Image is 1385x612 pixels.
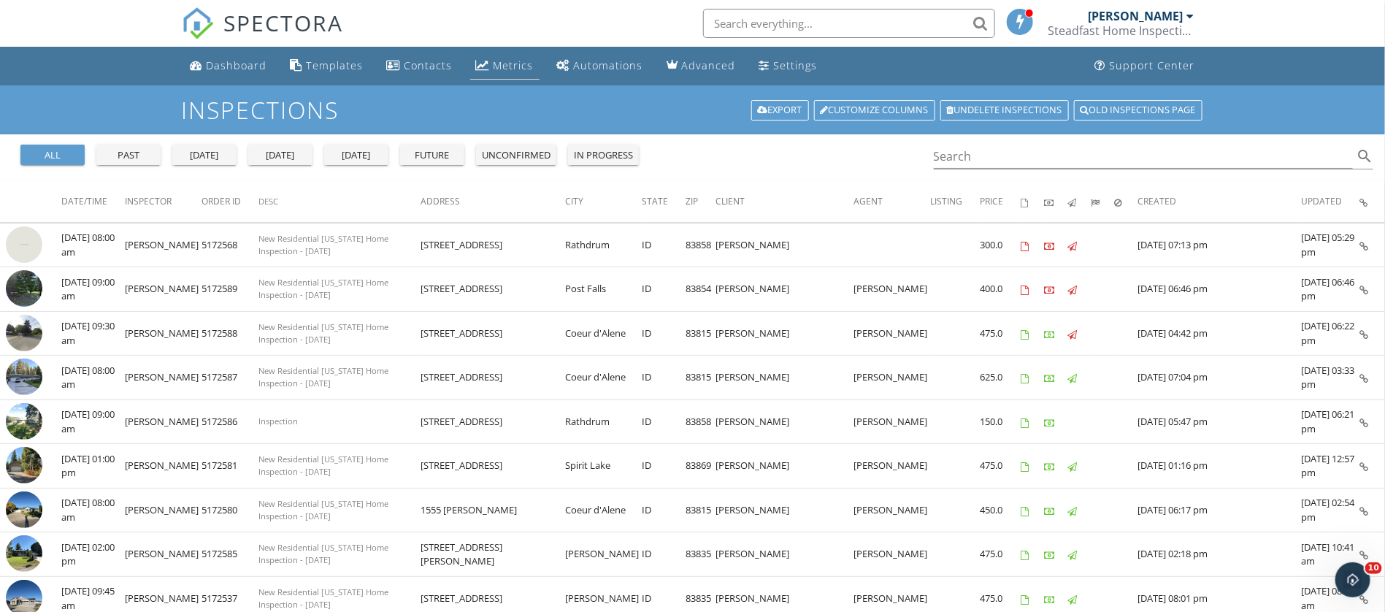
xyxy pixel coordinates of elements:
td: [PERSON_NAME] [715,488,853,532]
img: The Best Home Inspection Software - Spectora [182,7,214,39]
td: ID [642,356,686,400]
td: [PERSON_NAME] [125,356,202,400]
span: Created [1137,195,1176,207]
input: Search everything... [703,9,995,38]
span: Price [980,195,1003,207]
td: [PERSON_NAME] [125,399,202,444]
th: Updated: Not sorted. [1301,181,1359,222]
th: Published: Not sorted. [1067,181,1091,222]
td: [DATE] 08:00 am [61,223,125,267]
div: Metrics [494,58,534,72]
div: in progress [574,148,633,163]
td: 83815 [686,356,715,400]
img: image_processing2025092491tcdlim.jpeg [6,535,42,572]
span: Agent [853,195,883,207]
td: [DATE] 09:30 am [61,311,125,356]
td: [PERSON_NAME] [125,488,202,532]
td: Post Falls [565,267,642,312]
div: Settings [774,58,818,72]
a: SPECTORA [182,20,344,50]
td: [DATE] 06:22 pm [1301,311,1359,356]
td: [DATE] 03:33 pm [1301,356,1359,400]
div: [DATE] [254,148,307,163]
td: [DATE] 04:42 pm [1137,311,1301,356]
a: Dashboard [185,53,273,80]
img: image_processing2025092576nxl40v.jpeg [6,491,42,528]
td: ID [642,488,686,532]
th: State: Not sorted. [642,181,686,222]
th: Paid: Not sorted. [1044,181,1067,222]
td: [STREET_ADDRESS] [421,399,565,444]
th: City: Not sorted. [565,181,642,222]
button: future [400,145,464,165]
td: [STREET_ADDRESS] [421,223,565,267]
span: Listing [930,195,962,207]
th: Address: Not sorted. [421,181,565,222]
td: [PERSON_NAME] [853,311,930,356]
td: [PERSON_NAME] [853,532,930,577]
td: [STREET_ADDRESS] [421,311,565,356]
img: streetview [6,315,42,351]
div: Advanced [682,58,736,72]
th: Inspection Details: Not sorted. [1359,181,1385,222]
div: Templates [307,58,364,72]
td: [DATE] 05:29 pm [1301,223,1359,267]
td: [PERSON_NAME] [853,399,930,444]
th: Canceled: Not sorted. [1114,181,1137,222]
span: 10 [1365,562,1382,574]
span: New Residential [US_STATE] Home Inspection - [DATE] [258,277,388,300]
div: Dashboard [207,58,267,72]
td: 300.0 [980,223,1021,267]
td: [DATE] 06:46 pm [1301,267,1359,312]
i: search [1356,148,1373,165]
span: New Residential [US_STATE] Home Inspection - [DATE] [258,498,388,521]
td: ID [642,223,686,267]
td: [PERSON_NAME] [853,267,930,312]
button: past [96,145,161,165]
td: 400.0 [980,267,1021,312]
td: 83854 [686,267,715,312]
th: Listing: Not sorted. [930,181,980,222]
td: [PERSON_NAME] [715,444,853,489]
td: 5172581 [202,444,258,489]
span: Date/Time [61,195,107,207]
span: SPECTORA [224,7,344,38]
td: 5172568 [202,223,258,267]
td: [PERSON_NAME] [715,532,853,577]
img: streetview [6,403,42,440]
span: New Residential [US_STATE] Home Inspection - [DATE] [258,586,388,610]
div: future [406,148,459,163]
a: Old inspections page [1074,100,1202,121]
td: 150.0 [980,399,1021,444]
td: Rathdrum [565,399,642,444]
div: Support Center [1110,58,1195,72]
a: Undelete inspections [940,100,1069,121]
td: [PERSON_NAME] [125,223,202,267]
img: streetview [6,226,42,263]
td: [DATE] 05:47 pm [1137,399,1301,444]
div: [PERSON_NAME] [1089,9,1183,23]
h1: Inspections [182,97,1204,123]
td: 83815 [686,311,715,356]
td: [PERSON_NAME] [125,311,202,356]
td: ID [642,444,686,489]
th: Price: Not sorted. [980,181,1021,222]
td: [DATE] 02:54 pm [1301,488,1359,532]
td: [DATE] 06:46 pm [1137,267,1301,312]
span: Address [421,195,460,207]
td: Spirit Lake [565,444,642,489]
div: [DATE] [178,148,231,163]
td: 475.0 [980,532,1021,577]
td: Coeur d'Alene [565,488,642,532]
th: Agreements signed: Not sorted. [1021,181,1044,222]
th: Inspector: Not sorted. [125,181,202,222]
a: Export [751,100,809,121]
td: [DATE] 01:00 pm [61,444,125,489]
td: [PERSON_NAME] [853,488,930,532]
input: Search [934,145,1354,169]
div: Steadfast Home Inspection INW [1048,23,1194,38]
td: [STREET_ADDRESS][PERSON_NAME] [421,532,565,577]
th: Agent: Not sorted. [853,181,930,222]
td: [DATE] 09:00 am [61,399,125,444]
td: ID [642,532,686,577]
